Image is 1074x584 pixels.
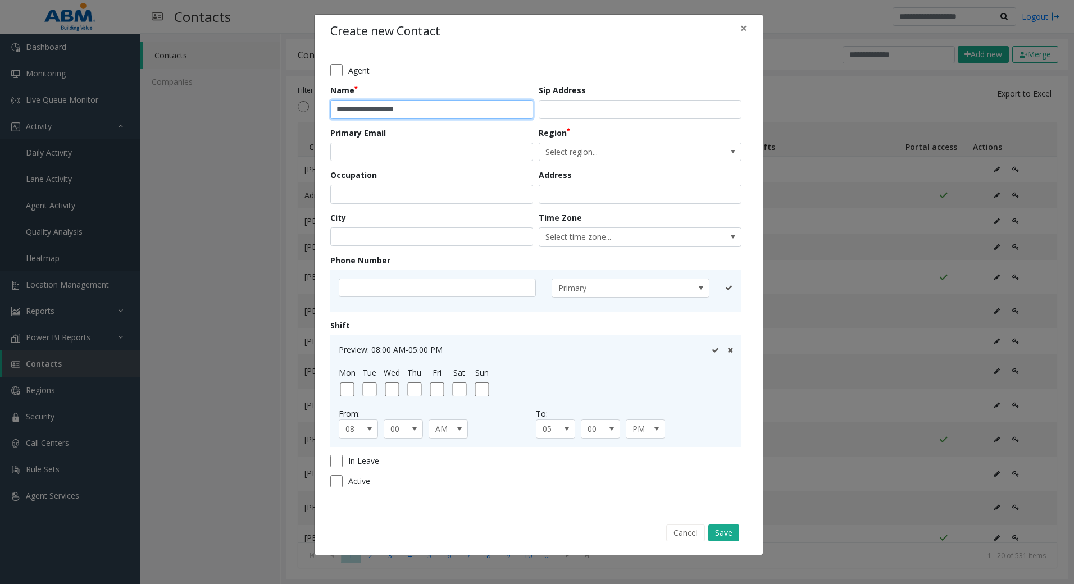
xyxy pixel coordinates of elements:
label: Thu [407,367,421,378]
span: 00 [384,420,415,438]
div: To: [536,408,733,419]
label: Address [539,169,572,181]
span: 05 [536,420,567,438]
h4: Create new Contact [330,22,440,40]
span: × [740,20,747,36]
label: Name [330,84,358,96]
label: Sat [453,367,465,378]
button: Cancel [666,524,705,541]
div: From: [339,408,536,419]
span: 08 [339,420,370,438]
span: Active [348,475,370,487]
label: City [330,212,346,223]
label: Occupation [330,169,377,181]
span: Preview: 08:00 AM-05:00 PM [339,344,443,355]
label: Phone Number [330,254,390,266]
span: In Leave [348,455,379,467]
span: Select region... [539,143,700,161]
label: Sun [475,367,489,378]
label: Shift [330,320,350,331]
label: Time Zone [539,212,582,223]
span: 00 [581,420,612,438]
label: Region [539,127,570,139]
label: Mon [339,367,356,378]
label: Wed [384,367,400,378]
span: Select time zone... [539,228,700,246]
label: Primary Email [330,127,386,139]
button: Close [732,15,755,42]
span: AM [429,420,459,438]
label: Sip Address [539,84,586,96]
span: Agent [348,65,370,76]
span: Primary [552,279,677,297]
label: Fri [433,367,442,378]
button: Save [708,524,739,541]
span: PM [626,420,657,438]
label: Tue [362,367,376,378]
